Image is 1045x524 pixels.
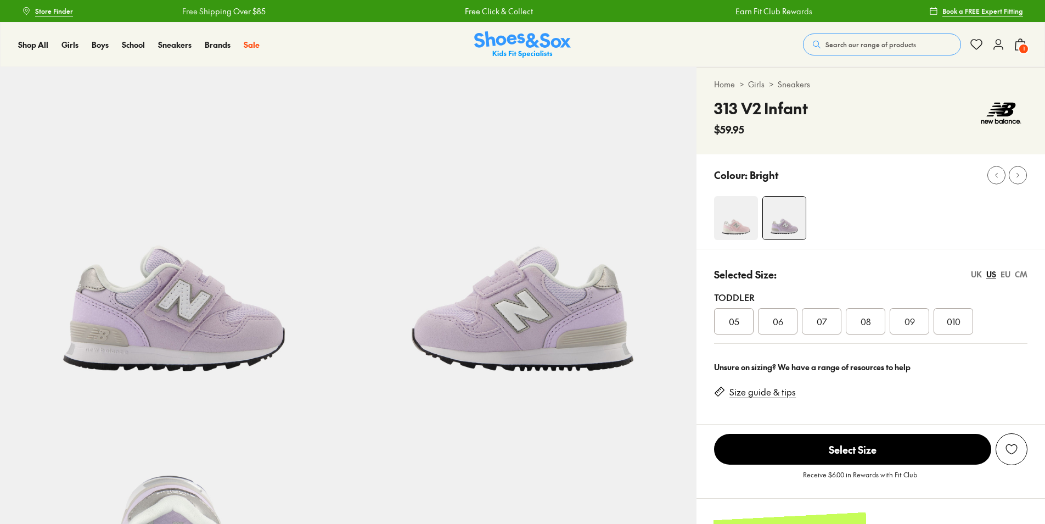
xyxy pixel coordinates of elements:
[61,39,78,51] a: Girls
[464,5,532,17] a: Free Click & Collect
[1001,269,1010,280] div: EU
[942,6,1023,16] span: Book a FREE Expert Fitting
[205,39,231,51] a: Brands
[803,470,917,489] p: Receive $6.00 in Rewards with Fit Club
[714,433,991,465] button: Select Size
[817,315,827,328] span: 07
[1015,269,1027,280] div: CM
[750,168,778,182] p: Bright
[714,291,1027,304] div: Toddler
[714,361,1027,373] div: Unsure on sizing? We have a range of resources to help
[474,31,571,58] a: Shoes & Sox
[861,315,871,328] span: 08
[947,315,960,328] span: 010
[22,1,73,21] a: Store Finder
[996,433,1027,465] button: Add to Wishlist
[773,315,783,328] span: 06
[714,168,748,182] p: Colour:
[714,97,808,120] h4: 313 V2 Infant
[734,5,811,17] a: Earn Fit Club Rewards
[729,386,796,398] a: Size guide & tips
[1014,32,1027,57] button: 1
[714,196,758,240] img: 4-525379_1
[92,39,109,51] a: Boys
[803,34,961,55] button: Search our range of products
[729,315,739,328] span: 05
[474,31,571,58] img: SNS_Logo_Responsive.svg
[714,434,991,465] span: Select Size
[714,79,735,90] a: Home
[904,315,915,328] span: 09
[825,40,916,49] span: Search our range of products
[778,79,810,90] a: Sneakers
[986,269,996,280] div: US
[244,39,260,51] a: Sale
[763,197,806,239] img: 4-551742_1
[971,269,982,280] div: UK
[158,39,192,51] a: Sneakers
[929,1,1023,21] a: Book a FREE Expert Fitting
[714,122,744,137] span: $59.95
[714,267,777,282] p: Selected Size:
[1018,43,1029,54] span: 1
[975,97,1027,130] img: Vendor logo
[349,67,697,416] img: 5-551743_1
[35,6,73,16] span: Store Finder
[18,39,48,51] a: Shop All
[181,5,265,17] a: Free Shipping Over $85
[714,79,1027,90] div: > >
[122,39,145,51] a: School
[748,79,765,90] a: Girls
